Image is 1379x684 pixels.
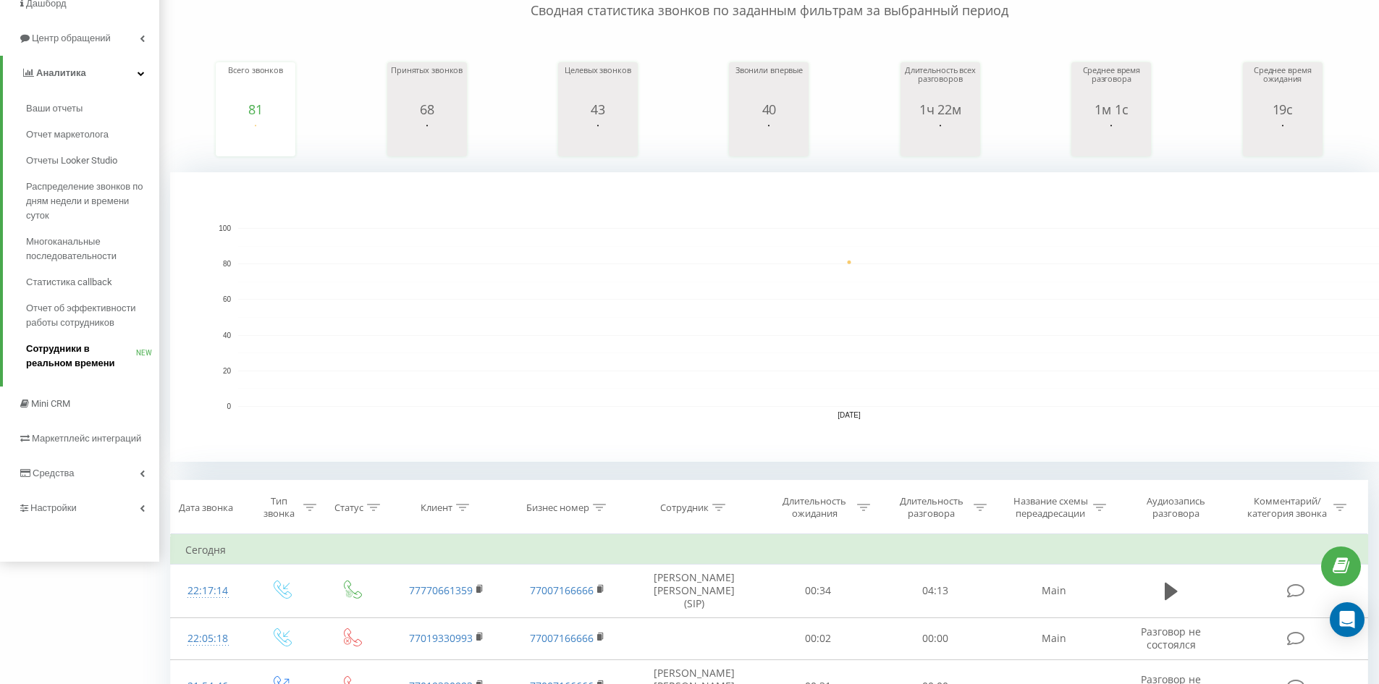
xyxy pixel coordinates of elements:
[877,617,993,659] td: 00:00
[171,536,1368,565] td: Сегодня
[993,565,1115,618] td: Main
[877,565,993,618] td: 04:13
[660,502,709,514] div: Сотрудник
[223,367,232,375] text: 20
[838,411,861,419] text: [DATE]
[562,117,634,160] svg: A chart.
[759,617,876,659] td: 00:02
[1075,117,1147,160] svg: A chart.
[33,468,75,478] span: Средства
[26,336,159,376] a: Сотрудники в реальном времениNEW
[526,502,589,514] div: Бизнес номер
[26,101,83,116] span: Ваши отчеты
[733,102,805,117] div: 40
[26,153,117,168] span: Отчеты Looker Studio
[759,565,876,618] td: 00:34
[26,229,159,269] a: Многоканальные последовательности
[219,224,231,232] text: 100
[530,583,594,597] a: 77007166666
[409,631,473,645] a: 77019330993
[904,117,977,160] svg: A chart.
[219,117,292,160] svg: A chart.
[1247,66,1319,102] div: Среднее время ожидания
[733,66,805,102] div: Звонили впервые
[219,66,292,102] div: Всего звонков
[26,174,159,229] a: Распределение звонков по дням недели и времени суток
[1247,102,1319,117] div: 19с
[1075,66,1147,102] div: Среднее время разговора
[893,495,970,520] div: Длительность разговора
[1247,117,1319,160] svg: A chart.
[223,296,232,304] text: 60
[562,102,634,117] div: 43
[409,583,473,597] a: 77770661359
[26,275,112,290] span: Статистика callback
[26,235,152,263] span: Многоканальные последовательности
[32,433,141,444] span: Маркетплейс интеграций
[904,102,977,117] div: 1ч 22м
[26,269,159,295] a: Статистика callback
[776,495,853,520] div: Длительность ожидания
[179,502,233,514] div: Дата звонка
[31,398,70,409] span: Mini CRM
[26,127,109,142] span: Отчет маркетолога
[1012,495,1089,520] div: Название схемы переадресации
[26,96,159,122] a: Ваши отчеты
[562,66,634,102] div: Целевых звонков
[1129,495,1223,520] div: Аудиозапись разговора
[1141,625,1201,651] span: Разговор не состоялся
[26,295,159,336] a: Отчет об эффективности работы сотрудников
[185,577,231,605] div: 22:17:14
[993,617,1115,659] td: Main
[26,301,152,330] span: Отчет об эффективности работы сотрудников
[26,342,136,371] span: Сотрудники в реальном времени
[904,66,977,102] div: Длительность всех разговоров
[223,332,232,339] text: 40
[258,495,300,520] div: Тип звонка
[733,117,805,160] svg: A chart.
[26,180,152,223] span: Распределение звонков по дням недели и времени суток
[30,502,77,513] span: Настройки
[26,122,159,148] a: Отчет маркетолога
[628,565,759,618] td: [PERSON_NAME] [PERSON_NAME] (SIP)
[26,148,159,174] a: Отчеты Looker Studio
[1075,102,1147,117] div: 1м 1с
[1245,495,1330,520] div: Комментарий/категория звонка
[530,631,594,645] a: 77007166666
[36,67,86,78] span: Аналитика
[3,56,159,90] a: Аналитика
[32,33,111,43] span: Центр обращений
[391,66,463,102] div: Принятых звонков
[219,102,292,117] div: 81
[334,502,363,514] div: Статус
[391,102,463,117] div: 68
[421,502,452,514] div: Клиент
[391,117,463,160] svg: A chart.
[227,402,231,410] text: 0
[185,625,231,653] div: 22:05:18
[1330,602,1365,637] div: Open Intercom Messenger
[223,260,232,268] text: 80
